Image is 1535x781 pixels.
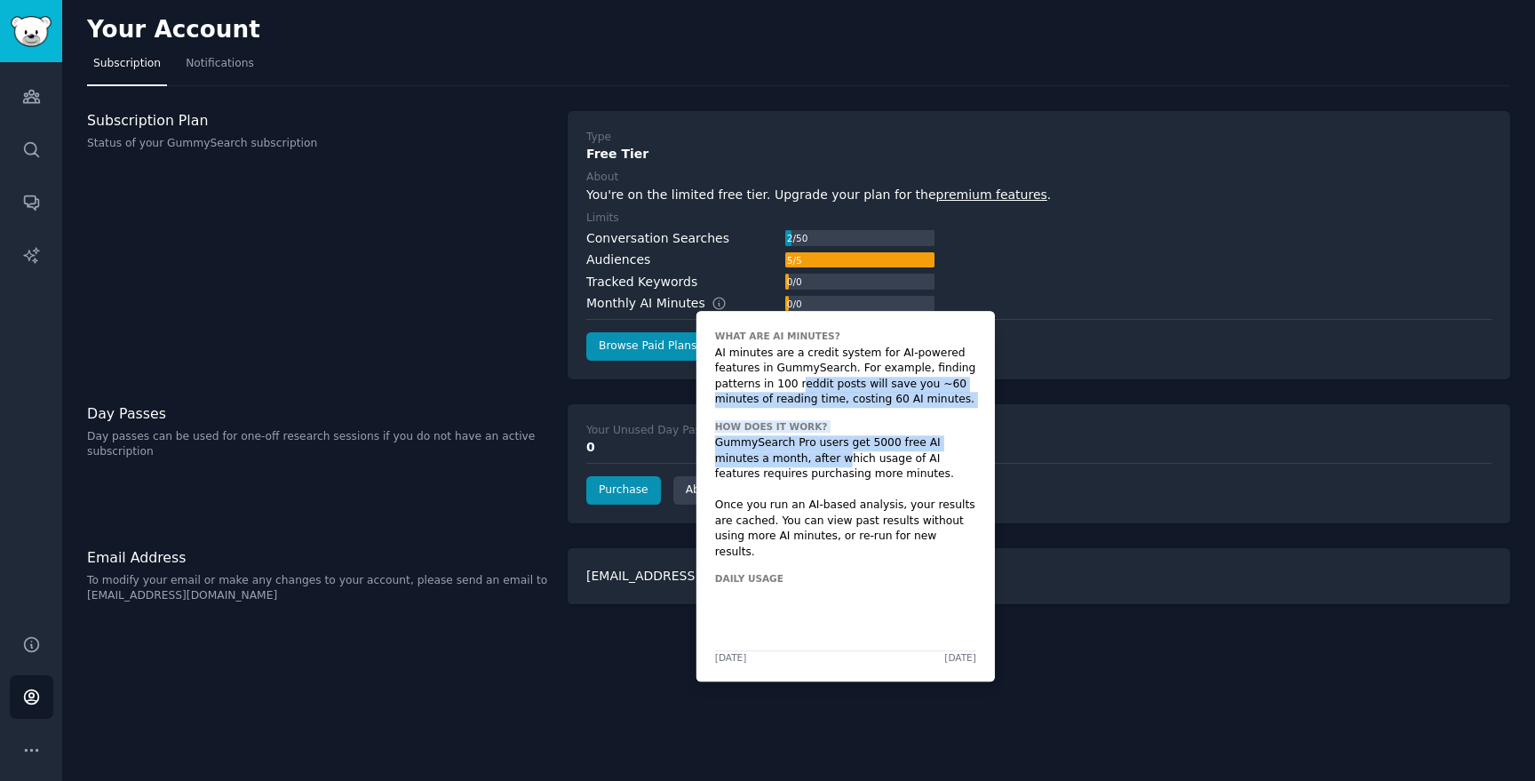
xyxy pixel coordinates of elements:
div: Conversation Searches [586,229,729,248]
div: Daily usage [715,572,783,585]
a: premium features [936,187,1047,202]
div: Your Unused Day Passes [586,423,719,439]
div: GummySearch Pro users get 5000 free AI minutes a month, after which usage of AI features requires... [715,435,976,560]
div: Free Tier [586,145,1491,163]
h3: Subscription Plan [87,111,549,130]
p: Status of your GummySearch subscription [87,136,549,152]
div: What are AI Minutes? [715,330,840,342]
a: Notifications [179,50,260,86]
div: 0 / 0 [785,274,803,290]
div: 5 / 5 [785,252,803,268]
div: Audiences [586,251,650,269]
a: Browse Paid Plans [586,332,709,361]
div: Monthly AI Minutes [586,294,745,313]
div: [DATE] [944,651,976,664]
div: [DATE] [715,651,747,664]
p: Day passes can be used for one-off research sessions if you do not have an active subscription [87,429,549,460]
div: [EMAIL_ADDRESS][DOMAIN_NAME] [568,548,1510,604]
div: How does it work? [715,420,828,433]
h3: Email Address [87,548,549,567]
h3: Day Passes [87,404,549,423]
div: Type [586,130,611,146]
a: About [673,476,730,505]
a: Subscription [87,50,167,86]
div: You're on the limited free tier. Upgrade your plan for the . [586,186,1491,204]
div: 0 [586,438,1491,457]
img: GummySearch logo [11,16,52,47]
h2: Your Account [87,16,260,44]
div: AI minutes are a credit system for AI-powered features in GummySearch. For example, finding patte... [715,346,976,408]
span: Notifications [186,56,254,72]
div: 0 / 0 [785,296,803,312]
span: Subscription [93,56,161,72]
div: 2 / 50 [785,230,809,246]
div: About [586,170,618,186]
div: Tracked Keywords [586,273,697,291]
p: To modify your email or make any changes to your account, please send an email to [EMAIL_ADDRESS]... [87,573,549,604]
div: Limits [586,211,619,227]
a: Purchase [586,476,661,505]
